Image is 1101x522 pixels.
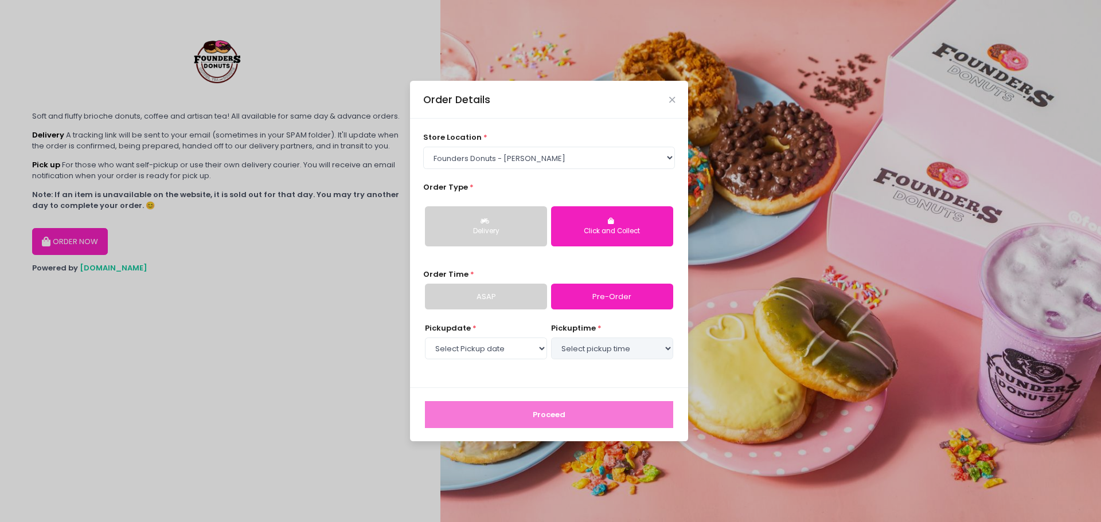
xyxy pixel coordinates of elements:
span: store location [423,132,482,143]
span: Pickup date [425,323,471,333]
div: Click and Collect [559,226,665,237]
button: Delivery [425,206,547,246]
span: Order Type [423,182,468,193]
div: Order Details [423,92,490,107]
a: ASAP [425,284,547,310]
button: Proceed [425,401,673,429]
span: Order Time [423,269,468,280]
button: Click and Collect [551,206,673,246]
button: Close [669,97,675,103]
span: pickup time [551,323,596,333]
div: Delivery [433,226,539,237]
a: Pre-Order [551,284,673,310]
